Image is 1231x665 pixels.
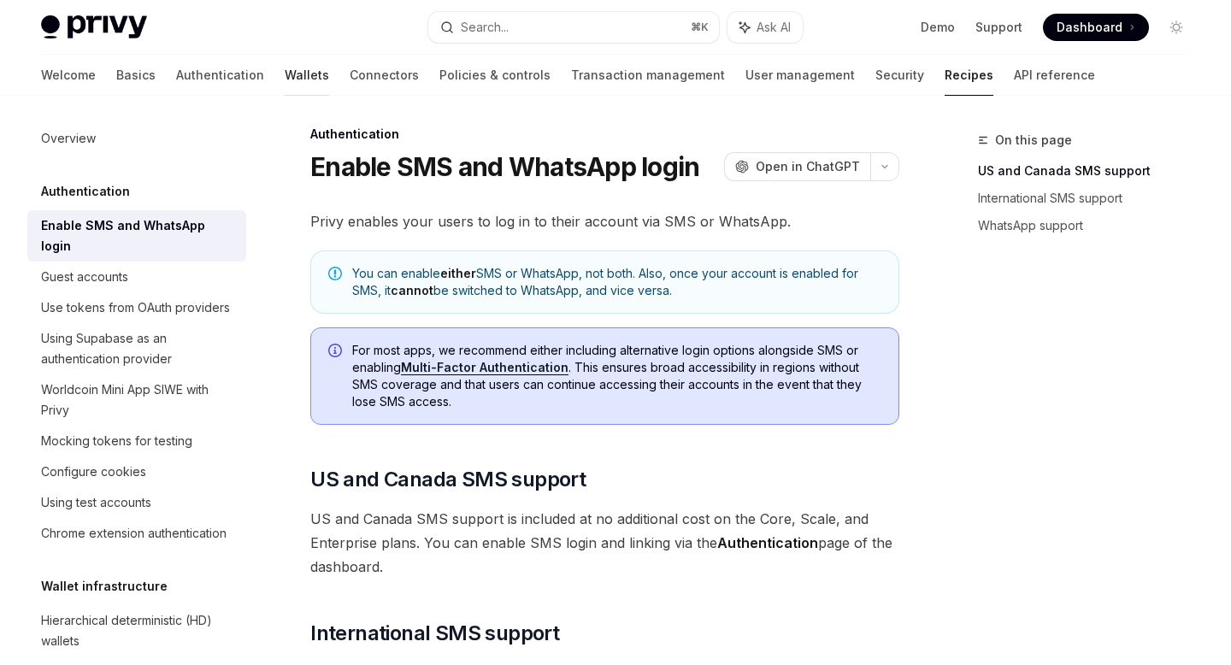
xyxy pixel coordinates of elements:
h1: Enable SMS and WhatsApp login [310,151,699,182]
a: Connectors [350,55,419,96]
a: International SMS support [978,185,1204,212]
a: Basics [116,55,156,96]
button: Search...⌘K [428,12,718,43]
span: You can enable SMS or WhatsApp, not both. Also, once your account is enabled for SMS, it be switc... [352,265,881,299]
a: Support [975,19,1022,36]
a: Worldcoin Mini App SIWE with Privy [27,374,246,426]
div: Authentication [310,126,899,143]
a: Recipes [945,55,993,96]
a: Security [875,55,924,96]
a: User management [745,55,855,96]
a: Use tokens from OAuth providers [27,292,246,323]
button: Toggle dark mode [1163,14,1190,41]
span: Ask AI [757,19,791,36]
a: Welcome [41,55,96,96]
a: Policies & controls [439,55,551,96]
div: Using test accounts [41,492,151,513]
a: Chrome extension authentication [27,518,246,549]
span: ⌘ K [691,21,709,34]
span: For most apps, we recommend either including alternative login options alongside SMS or enabling ... [352,342,881,410]
div: Chrome extension authentication [41,523,227,544]
div: Mocking tokens for testing [41,431,192,451]
div: Enable SMS and WhatsApp login [41,215,236,256]
svg: Note [328,267,342,280]
a: Guest accounts [27,262,246,292]
button: Open in ChatGPT [724,152,870,181]
span: Open in ChatGPT [756,158,860,175]
span: On this page [995,130,1072,150]
a: Demo [921,19,955,36]
a: Authentication [176,55,264,96]
a: Using Supabase as an authentication provider [27,323,246,374]
a: WhatsApp support [978,212,1204,239]
strong: cannot [391,283,433,297]
div: Guest accounts [41,267,128,287]
div: Search... [461,17,509,38]
strong: Authentication [717,534,818,551]
span: Privy enables your users to log in to their account via SMS or WhatsApp. [310,209,899,233]
img: light logo [41,15,147,39]
a: US and Canada SMS support [978,157,1204,185]
span: Dashboard [1057,19,1122,36]
div: Overview [41,128,96,149]
a: API reference [1014,55,1095,96]
button: Ask AI [727,12,803,43]
h5: Authentication [41,181,130,202]
div: Use tokens from OAuth providers [41,297,230,318]
span: International SMS support [310,620,559,647]
div: Hierarchical deterministic (HD) wallets [41,610,236,651]
a: Wallets [285,55,329,96]
div: Configure cookies [41,462,146,482]
a: Using test accounts [27,487,246,518]
a: Hierarchical deterministic (HD) wallets [27,605,246,656]
strong: either [440,266,476,280]
a: Configure cookies [27,456,246,487]
svg: Info [328,344,345,361]
a: Enable SMS and WhatsApp login [27,210,246,262]
span: US and Canada SMS support is included at no additional cost on the Core, Scale, and Enterprise pl... [310,507,899,579]
h5: Wallet infrastructure [41,576,168,597]
a: Dashboard [1043,14,1149,41]
div: Using Supabase as an authentication provider [41,328,236,369]
div: Worldcoin Mini App SIWE with Privy [41,380,236,421]
a: Mocking tokens for testing [27,426,246,456]
span: US and Canada SMS support [310,466,586,493]
a: Multi-Factor Authentication [401,360,568,375]
a: Overview [27,123,246,154]
a: Transaction management [571,55,725,96]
